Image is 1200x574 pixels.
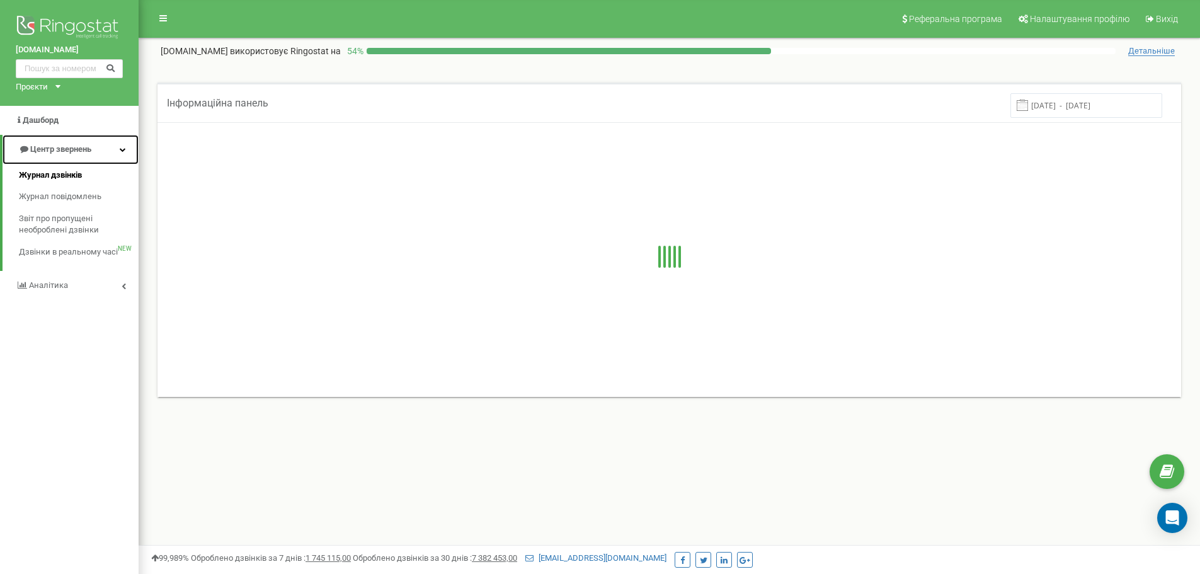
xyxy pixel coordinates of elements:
[19,241,139,263] a: Дзвінки в реальному часіNEW
[909,14,1002,24] span: Реферальна програма
[353,553,517,563] span: Оброблено дзвінків за 30 днів :
[191,553,351,563] span: Оброблено дзвінків за 7 днів :
[30,144,91,154] span: Центр звернень
[19,191,101,203] span: Журнал повідомлень
[19,169,82,181] span: Журнал дзвінків
[19,208,139,241] a: Звіт про пропущені необроблені дзвінки
[16,44,123,56] a: [DOMAIN_NAME]
[19,186,139,208] a: Журнал повідомлень
[19,213,132,236] span: Звіт про пропущені необроблені дзвінки
[3,135,139,164] a: Центр звернень
[341,45,367,57] p: 54 %
[19,164,139,187] a: Журнал дзвінків
[16,81,48,93] div: Проєкти
[23,115,59,125] span: Дашборд
[306,553,351,563] u: 1 745 115,00
[1128,46,1175,56] span: Детальніше
[16,59,123,78] input: Пошук за номером
[19,246,118,258] span: Дзвінки в реальному часі
[167,97,268,109] span: Інформаційна панель
[16,13,123,44] img: Ringostat logo
[1157,503,1187,533] div: Open Intercom Messenger
[161,45,341,57] p: [DOMAIN_NAME]
[151,553,189,563] span: 99,989%
[29,280,68,290] span: Аналiтика
[525,553,666,563] a: [EMAIL_ADDRESS][DOMAIN_NAME]
[230,46,341,56] span: використовує Ringostat на
[1156,14,1178,24] span: Вихід
[1030,14,1129,24] span: Налаштування профілю
[472,553,517,563] u: 7 382 453,00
